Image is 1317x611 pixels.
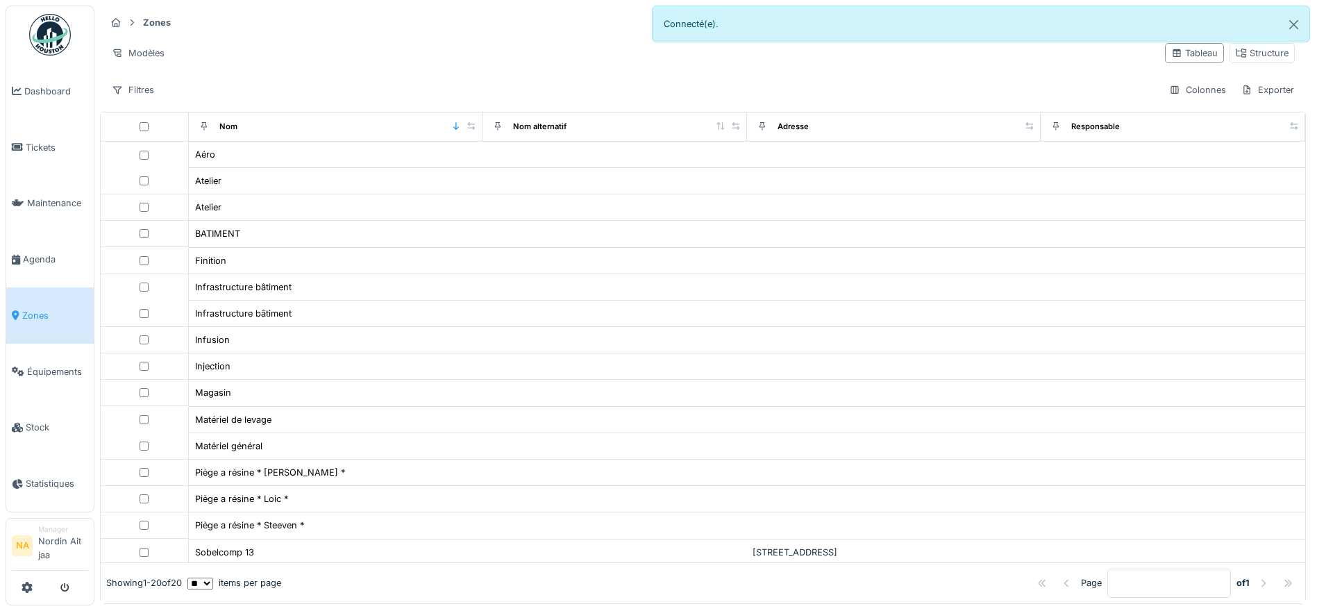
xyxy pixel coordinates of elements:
div: Filtres [106,80,160,100]
div: Exporter [1235,80,1300,100]
div: Page [1081,577,1102,590]
div: Matériel général [195,440,262,453]
button: Close [1278,6,1309,43]
div: Connecté(e). [652,6,1311,42]
span: Équipements [27,365,88,378]
div: [STREET_ADDRESS] [753,546,1035,559]
a: Statistiques [6,455,94,512]
img: Badge_color-CXgf-gQk.svg [29,14,71,56]
div: Showing 1 - 20 of 20 [106,577,182,590]
div: BATIMENT [195,227,240,240]
div: Colonnes [1163,80,1232,100]
div: Infusion [195,333,230,346]
strong: Zones [137,16,176,29]
div: Injection [195,360,230,373]
a: Agenda [6,231,94,287]
div: Piège a résine * [PERSON_NAME] * [195,466,345,479]
div: Manager [38,524,88,535]
div: Magasin [195,386,231,399]
div: Sobelcomp 13 [195,546,254,559]
div: Finition [195,254,226,267]
a: Zones [6,287,94,344]
a: Tickets [6,119,94,176]
a: Équipements [6,344,94,400]
span: Dashboard [24,85,88,98]
div: Atelier [195,174,221,187]
div: Piège a résine * Steeven * [195,519,304,532]
div: Tableau [1171,47,1218,60]
a: Maintenance [6,176,94,232]
div: Matériel de levage [195,413,271,426]
div: items per page [187,577,281,590]
strong: of 1 [1236,577,1250,590]
span: Stock [26,421,88,434]
div: Nom alternatif [513,121,567,133]
div: Atelier [195,201,221,214]
span: Agenda [23,253,88,266]
div: Responsable [1071,121,1120,133]
li: Nordin Ait jaa [38,524,88,567]
div: Modèles [106,43,171,63]
div: Nom [219,121,237,133]
div: Aéro [195,148,215,161]
span: Tickets [26,141,88,154]
span: Maintenance [27,196,88,210]
span: Statistiques [26,477,88,490]
div: Infrastructure bâtiment [195,307,292,320]
div: Infrastructure bâtiment [195,281,292,294]
div: Structure [1236,47,1289,60]
span: Zones [22,309,88,322]
a: NA ManagerNordin Ait jaa [12,524,88,571]
a: Dashboard [6,63,94,119]
li: NA [12,535,33,556]
div: Piège a résine * Loic * [195,492,288,505]
a: Stock [6,400,94,456]
div: Adresse [778,121,809,133]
